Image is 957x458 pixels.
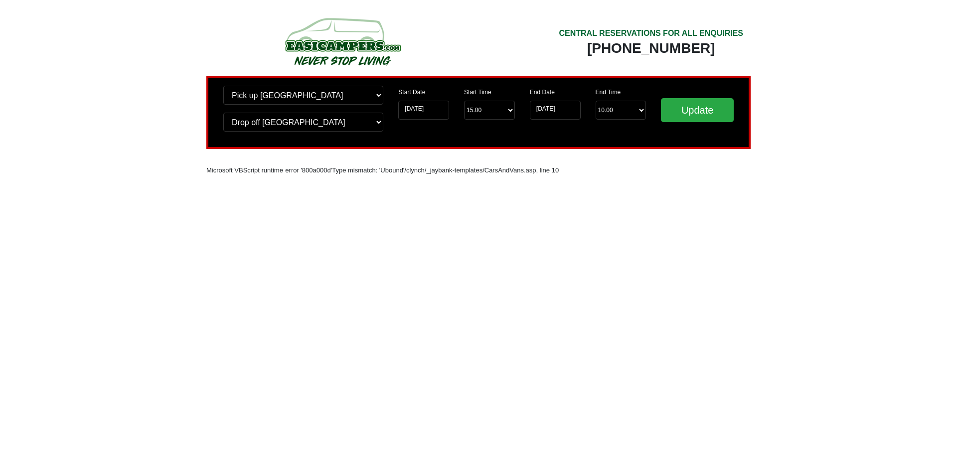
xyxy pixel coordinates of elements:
[559,39,743,57] div: [PHONE_NUMBER]
[536,166,559,174] font: , line 10
[248,14,437,69] img: campers-checkout-logo.png
[530,101,581,120] input: Return Date
[596,88,621,97] label: End Time
[206,166,283,174] font: Microsoft VBScript runtime
[464,88,491,97] label: Start Time
[398,88,425,97] label: Start Date
[559,27,743,39] div: CENTRAL RESERVATIONS FOR ALL ENQUIRIES
[404,166,536,174] font: /clynch/_jaybank-templates/CarsAndVans.asp
[661,98,734,122] input: Update
[285,166,332,174] font: error '800a000d'
[332,166,404,174] font: Type mismatch: 'Ubound'
[530,88,555,97] label: End Date
[398,101,449,120] input: Start Date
